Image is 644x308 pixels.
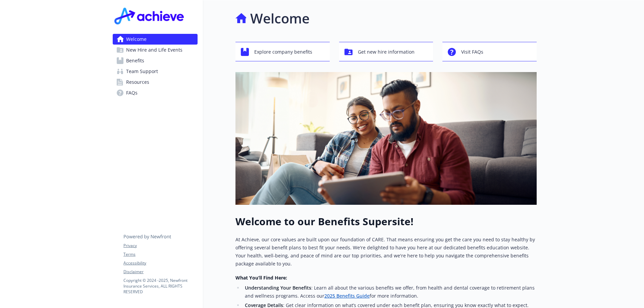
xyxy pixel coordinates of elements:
a: Terms [123,251,197,257]
a: Privacy [123,243,197,249]
span: Visit FAQs [461,46,483,58]
strong: Understanding Your Benefits [245,285,311,291]
a: Team Support [113,66,198,77]
h1: Welcome to our Benefits Supersite! [235,215,537,228]
a: Disclaimer [123,269,197,275]
p: At Achieve, our core values are built upon our foundation of CARE. That means ensuring you get th... [235,236,537,268]
img: overview page banner [235,72,537,205]
button: Get new hire information [339,42,433,61]
span: Benefits [126,55,144,66]
span: FAQs [126,87,138,98]
h1: Welcome [250,8,310,28]
a: 2025 Benefits Guide [324,293,370,299]
button: Explore company benefits [235,42,330,61]
a: Welcome [113,34,198,45]
a: New Hire and Life Events [113,45,198,55]
p: Copyright © 2024 - 2025 , Newfront Insurance Services, ALL RIGHTS RESERVED [123,278,197,295]
span: Team Support [126,66,158,77]
a: Accessibility [123,260,197,266]
a: Resources [113,77,198,87]
span: Welcome [126,34,147,45]
span: Get new hire information [358,46,415,58]
span: Resources [126,77,149,87]
a: FAQs [113,87,198,98]
span: Explore company benefits [254,46,312,58]
span: New Hire and Life Events [126,45,182,55]
strong: What You’ll Find Here: [235,274,287,281]
a: Benefits [113,55,198,66]
li: : Learn all about the various benefits we offer, from health and dental coverage to retirement pl... [243,284,537,300]
button: Visit FAQs [442,42,537,61]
